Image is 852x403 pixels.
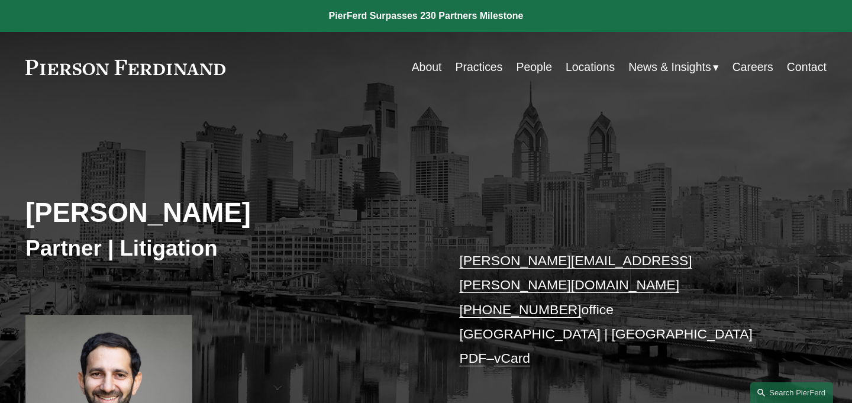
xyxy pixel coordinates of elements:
[412,56,442,79] a: About
[455,56,502,79] a: Practices
[750,382,833,403] a: Search this site
[459,302,581,317] a: [PHONE_NUMBER]
[459,350,486,366] a: PDF
[494,350,530,366] a: vCard
[787,56,827,79] a: Contact
[732,56,773,79] a: Careers
[25,235,426,262] h3: Partner | Litigation
[25,197,426,230] h2: [PERSON_NAME]
[516,56,552,79] a: People
[628,56,718,79] a: folder dropdown
[628,57,711,78] span: News & Insights
[566,56,615,79] a: Locations
[459,249,793,370] p: office [GEOGRAPHIC_DATA] | [GEOGRAPHIC_DATA] –
[459,253,692,292] a: [PERSON_NAME][EMAIL_ADDRESS][PERSON_NAME][DOMAIN_NAME]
